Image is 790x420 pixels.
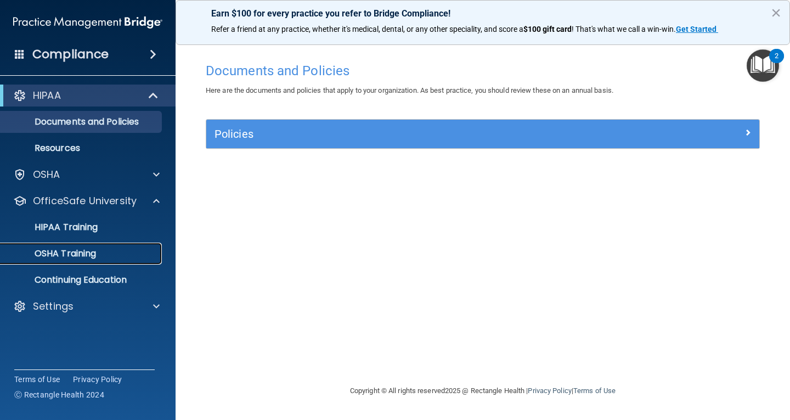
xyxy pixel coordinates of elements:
[215,128,613,140] h5: Policies
[33,300,74,313] p: Settings
[528,387,571,395] a: Privacy Policy
[523,25,572,33] strong: $100 gift card
[73,374,122,385] a: Privacy Policy
[775,56,778,70] div: 2
[676,25,716,33] strong: Get Started
[206,64,760,78] h4: Documents and Policies
[14,374,60,385] a: Terms of Use
[33,89,61,102] p: HIPAA
[33,168,60,181] p: OSHA
[7,248,96,259] p: OSHA Training
[7,116,157,127] p: Documents and Policies
[572,25,676,33] span: ! That's what we call a win-win.
[206,86,613,94] span: Here are the documents and policies that apply to your organization. As best practice, you should...
[7,222,98,233] p: HIPAA Training
[771,4,781,21] button: Close
[32,47,109,62] h4: Compliance
[283,373,683,408] div: Copyright © All rights reserved 2025 @ Rectangle Health | |
[7,275,157,285] p: Continuing Education
[13,300,160,313] a: Settings
[215,125,751,143] a: Policies
[13,12,162,33] img: PMB logo
[211,8,754,19] p: Earn $100 for every practice you refer to Bridge Compliance!
[13,89,159,102] a: HIPAA
[33,194,137,208] p: OfficeSafe University
[13,194,160,208] a: OfficeSafe University
[573,387,616,395] a: Terms of Use
[747,49,779,82] button: Open Resource Center, 2 new notifications
[7,143,157,154] p: Resources
[211,25,523,33] span: Refer a friend at any practice, whether it's medical, dental, or any other speciality, and score a
[676,25,718,33] a: Get Started
[13,168,160,181] a: OSHA
[14,389,104,400] span: Ⓒ Rectangle Health 2024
